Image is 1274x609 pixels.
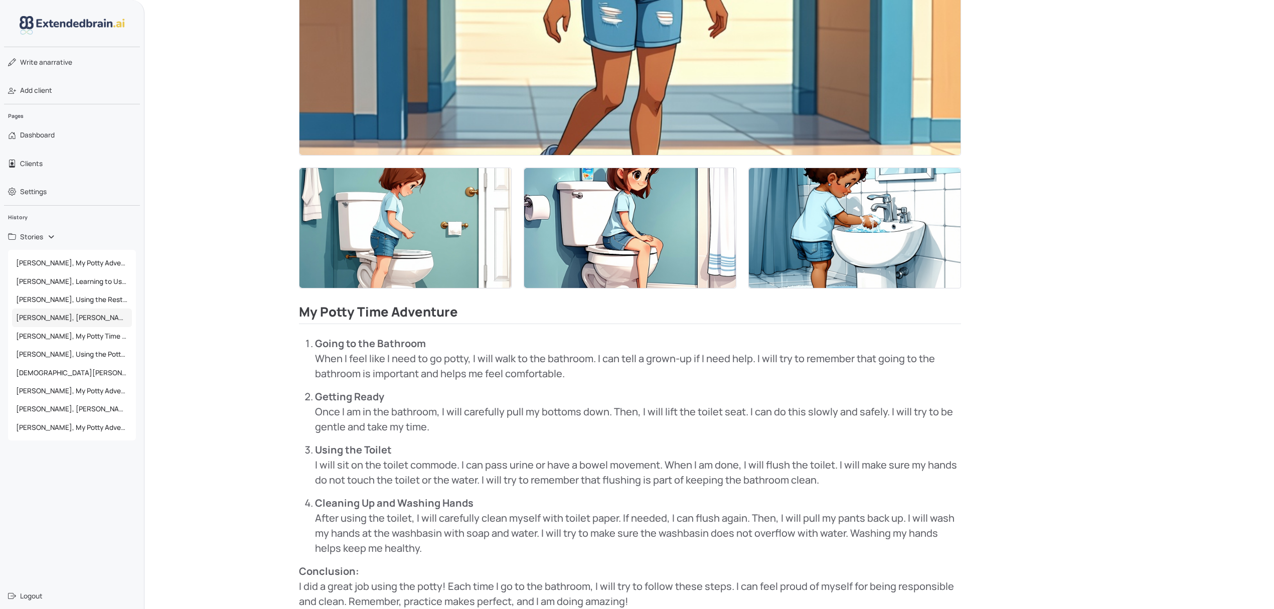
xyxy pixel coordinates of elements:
strong: Going to the Bathroom [315,337,426,350]
span: narrative [20,57,72,67]
strong: Using the Toilet [315,443,392,456]
a: [PERSON_NAME], Using the Restroom Calmly [8,290,136,309]
img: Thumbnail [299,168,511,288]
a: [DEMOGRAPHIC_DATA][PERSON_NAME], My Potty Time Adventure [8,364,136,382]
span: [PERSON_NAME], Using the Restroom Calmly [12,290,132,309]
img: Thumbnail [749,168,961,288]
strong: Getting Ready [315,390,384,403]
a: [PERSON_NAME], My Potty Adventure [8,382,136,400]
span: [PERSON_NAME], My Potty Time Adventure [12,327,132,345]
span: Dashboard [20,130,55,140]
p: After using the toilet, I will carefully clean myself with toilet paper. If needed, I can flush a... [315,496,961,556]
a: [PERSON_NAME], My Potty Time Adventure [8,327,136,345]
span: Stories [20,232,43,242]
span: Add client [20,85,52,95]
span: Write a [20,58,43,67]
a: [PERSON_NAME], Using the Potty Like a Big Kid [8,345,136,363]
p: I did a great job using the potty! Each time I go to the bathroom, I will try to follow these ste... [299,564,961,609]
a: [PERSON_NAME], My Potty Adventure [8,418,136,436]
p: When I feel like I need to go potty, I will walk to the bathroom. I can tell a grown-up if I need... [315,336,961,381]
img: logo [20,16,125,35]
strong: Conclusion: [299,564,359,578]
span: [DEMOGRAPHIC_DATA][PERSON_NAME], My Potty Time Adventure [12,364,132,382]
span: [PERSON_NAME], [PERSON_NAME] Potty Adventure [12,400,132,418]
span: [PERSON_NAME], My Potty Adventure [12,418,132,436]
img: Thumbnail [524,168,736,288]
a: [PERSON_NAME], My Potty Adventure [8,254,136,272]
span: [PERSON_NAME], Using the Potty Like a Big Kid [12,345,132,363]
span: Settings [20,187,47,197]
h2: My Potty Time Adventure [299,304,961,325]
span: Logout [20,591,43,601]
p: I will sit on the toilet commode. I can pass urine or have a bowel movement. When I am done, I wi... [315,442,961,488]
span: [PERSON_NAME], [PERSON_NAME] Potty Adventure [12,309,132,327]
span: [PERSON_NAME], My Potty Adventure [12,382,132,400]
a: [PERSON_NAME], [PERSON_NAME] Potty Adventure [8,309,136,327]
span: Clients [20,159,43,169]
strong: Cleaning Up and Washing Hands [315,496,473,510]
span: [PERSON_NAME], Learning to Use the Potty [12,272,132,290]
span: [PERSON_NAME], My Potty Adventure [12,254,132,272]
p: Once I am in the bathroom, I will carefully pull my bottoms down. Then, I will lift the toilet se... [315,389,961,434]
a: [PERSON_NAME], Learning to Use the Potty [8,272,136,290]
a: [PERSON_NAME], [PERSON_NAME] Potty Adventure [8,400,136,418]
